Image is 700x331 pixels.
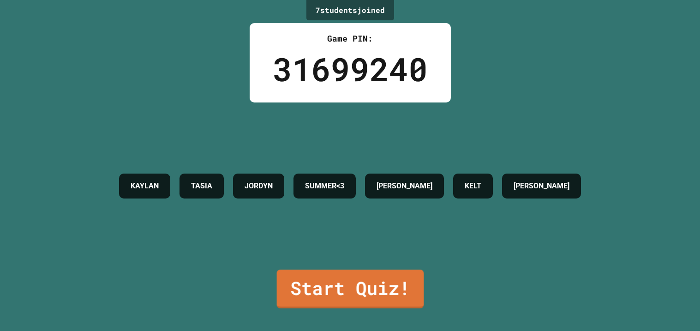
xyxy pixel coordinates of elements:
h4: [PERSON_NAME] [377,181,432,192]
a: Start Quiz! [276,270,424,308]
h4: SUMMER<3 [305,181,344,192]
h4: [PERSON_NAME] [514,181,569,192]
h4: KAYLAN [131,181,159,192]
h4: TASIA [191,181,212,192]
div: 31699240 [273,45,428,93]
div: Game PIN: [273,32,428,45]
h4: KELT [465,181,481,192]
h4: JORDYN [245,181,273,192]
